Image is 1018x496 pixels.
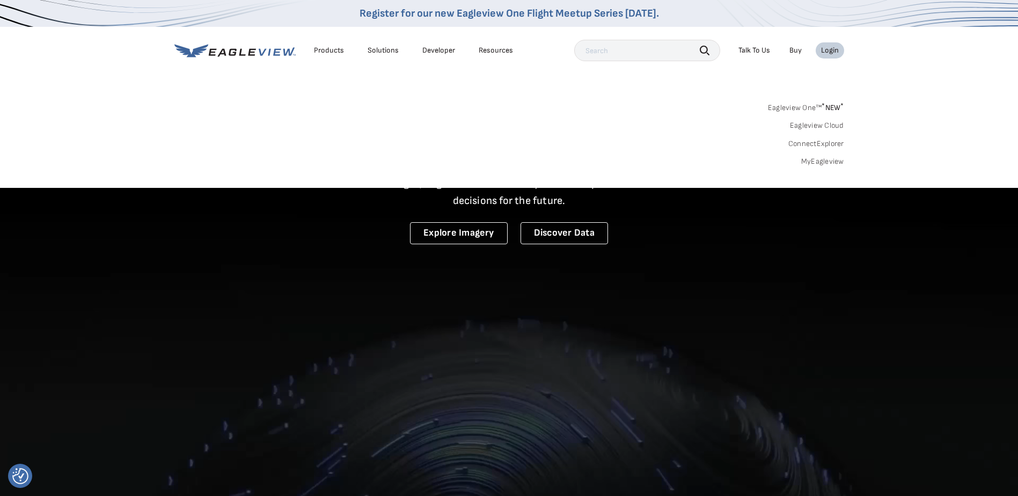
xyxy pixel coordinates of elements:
[521,222,608,244] a: Discover Data
[822,103,844,112] span: NEW
[410,222,508,244] a: Explore Imagery
[801,157,844,166] a: MyEagleview
[368,46,399,55] div: Solutions
[314,46,344,55] div: Products
[422,46,455,55] a: Developer
[790,121,844,130] a: Eagleview Cloud
[768,100,844,112] a: Eagleview One™*NEW*
[789,46,802,55] a: Buy
[479,46,513,55] div: Resources
[12,468,28,484] img: Revisit consent button
[821,46,839,55] div: Login
[360,7,659,20] a: Register for our new Eagleview One Flight Meetup Series [DATE].
[788,139,844,149] a: ConnectExplorer
[738,46,770,55] div: Talk To Us
[574,40,720,61] input: Search
[12,468,28,484] button: Consent Preferences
